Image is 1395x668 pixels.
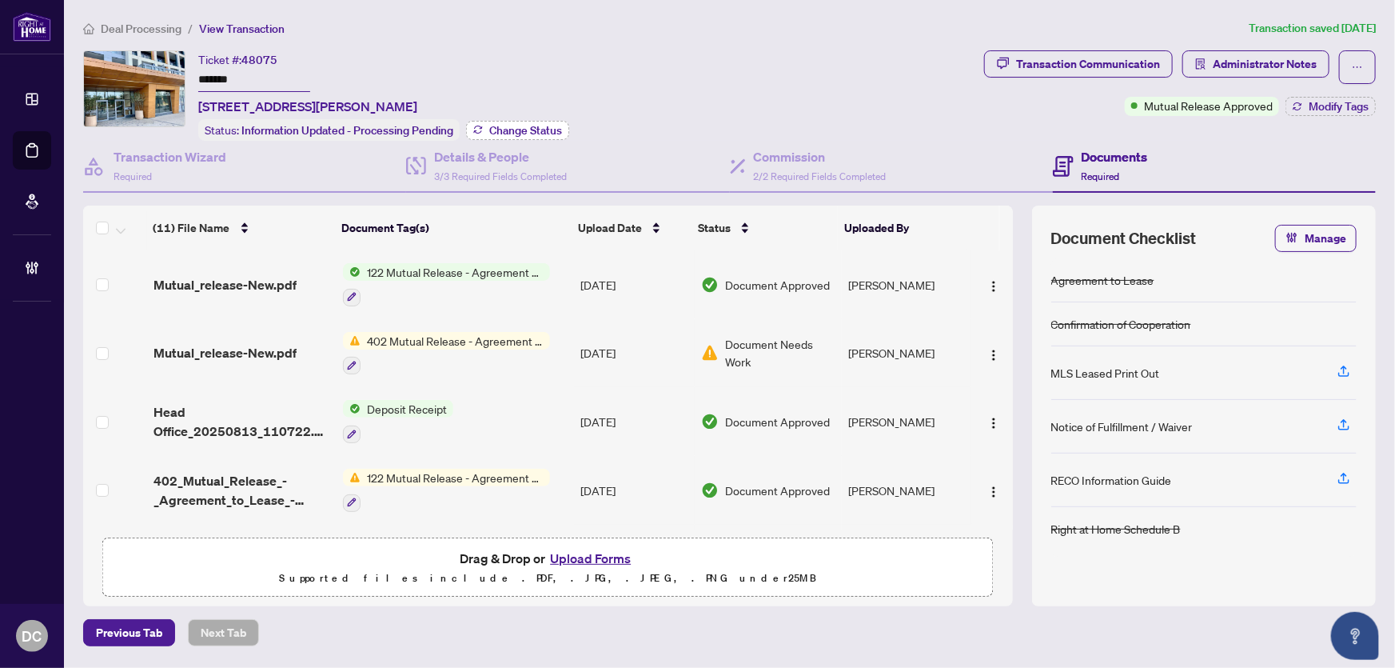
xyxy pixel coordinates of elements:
th: (11) File Name [147,206,336,250]
button: Modify Tags [1285,97,1376,116]
div: Status: [198,119,460,141]
div: Agreement to Lease [1051,271,1154,289]
span: View Transaction [199,22,285,36]
span: 402 Mutual Release - Agreement to Lease - Residential [361,332,550,350]
span: Upload Date [578,219,642,237]
button: Change Status [466,121,569,140]
span: 122 Mutual Release - Agreement of Purchase and Sale [361,469,550,486]
span: home [83,23,94,34]
span: Required [114,170,152,182]
img: Logo [987,417,1000,430]
span: Document Needs Work [725,335,835,370]
span: [STREET_ADDRESS][PERSON_NAME] [198,97,417,116]
button: Status Icon402 Mutual Release - Agreement to Lease - Residential [343,332,550,375]
td: [DATE] [574,319,695,388]
th: Upload Date [572,206,692,250]
span: 48075 [241,53,277,67]
h4: Documents [1082,147,1148,166]
td: [DATE] [574,387,695,456]
span: Drag & Drop orUpload FormsSupported files include .PDF, .JPG, .JPEG, .PNG under25MB [103,538,993,598]
img: Document Status [701,413,719,430]
div: RECO Information Guide [1051,471,1172,489]
img: Document Status [701,276,719,294]
button: Status Icon122 Mutual Release - Agreement of Purchase and Sale [343,263,550,306]
td: [DATE] [574,250,695,319]
p: Supported files include .PDF, .JPG, .JPEG, .PNG under 25 MB [113,569,983,588]
button: Next Tab [188,619,259,646]
span: Drag & Drop or [460,548,636,569]
span: 2/2 Required Fields Completed [754,170,887,182]
button: Upload Forms [545,548,636,569]
article: Transaction saved [DATE] [1249,19,1376,38]
button: Status IconDeposit Receipt [343,400,453,443]
div: MLS Leased Print Out [1051,364,1160,382]
h4: Details & People [434,147,567,166]
span: Document Approved [725,413,830,430]
span: Administrator Notes [1213,51,1317,77]
span: Manage [1305,226,1346,251]
span: Previous Tab [96,620,162,646]
button: Logo [981,340,1006,366]
th: Status [692,206,838,250]
img: Logo [987,280,1000,293]
div: Notice of Fulfillment / Waiver [1051,418,1193,435]
span: 3/3 Required Fields Completed [434,170,567,182]
img: Document Status [701,344,719,362]
img: Logo [987,486,1000,498]
span: Mutual Release Approved [1144,97,1273,114]
img: Status Icon [343,400,361,418]
img: Logo [987,349,1000,362]
span: Mutual_release-New.pdf [153,275,297,294]
button: Logo [981,409,1006,434]
img: logo [13,12,51,42]
td: [PERSON_NAME] [842,387,971,456]
td: [DATE] [574,525,695,594]
div: Right at Home Schedule B [1051,520,1181,538]
td: [PERSON_NAME] [842,525,971,594]
span: Head Office_20250813_110722.pdf [153,402,331,441]
span: Modify Tags [1309,101,1369,112]
span: Information Updated - Processing Pending [241,123,453,138]
button: Logo [981,272,1006,298]
div: Ticket #: [198,50,277,69]
span: Document Approved [725,482,830,499]
button: Status Icon122 Mutual Release - Agreement of Purchase and Sale [343,469,550,512]
h4: Commission [754,147,887,166]
td: [PERSON_NAME] [842,319,971,388]
span: 122 Mutual Release - Agreement of Purchase and Sale [361,263,550,281]
button: Previous Tab [83,619,175,646]
td: [DATE] [574,456,695,525]
button: Open asap [1331,612,1379,660]
h4: Transaction Wizard [114,147,226,166]
button: Logo [981,478,1006,503]
span: (11) File Name [153,219,230,237]
img: Status Icon [343,332,361,350]
span: Mutual_release-New.pdf [153,343,297,362]
img: IMG-N12327369_1.jpg [84,51,185,126]
span: 402_Mutual_Release_-_Agreement_to_Lease_-_Residential_-_PropTx-[PERSON_NAME] 1 EXECUTED.pdf [153,471,331,510]
span: solution [1195,58,1206,70]
th: Uploaded By [838,206,967,250]
div: Transaction Communication [1016,51,1160,77]
li: / [188,19,193,38]
span: Deposit Receipt [361,400,453,418]
button: Manage [1275,225,1357,252]
th: Document Tag(s) [336,206,572,250]
span: Document Approved [725,276,830,294]
span: Change Status [489,125,562,136]
span: ellipsis [1352,62,1363,73]
span: Required [1082,170,1120,182]
span: Deal Processing [101,22,181,36]
span: Status [698,219,731,237]
td: [PERSON_NAME] [842,456,971,525]
span: DC [22,625,42,647]
button: Transaction Communication [984,50,1173,78]
img: Status Icon [343,263,361,281]
td: [PERSON_NAME] [842,250,971,319]
img: Status Icon [343,469,361,486]
span: Document Checklist [1051,227,1197,250]
button: Administrator Notes [1182,50,1329,78]
div: Confirmation of Cooperation [1051,315,1191,333]
img: Document Status [701,482,719,499]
